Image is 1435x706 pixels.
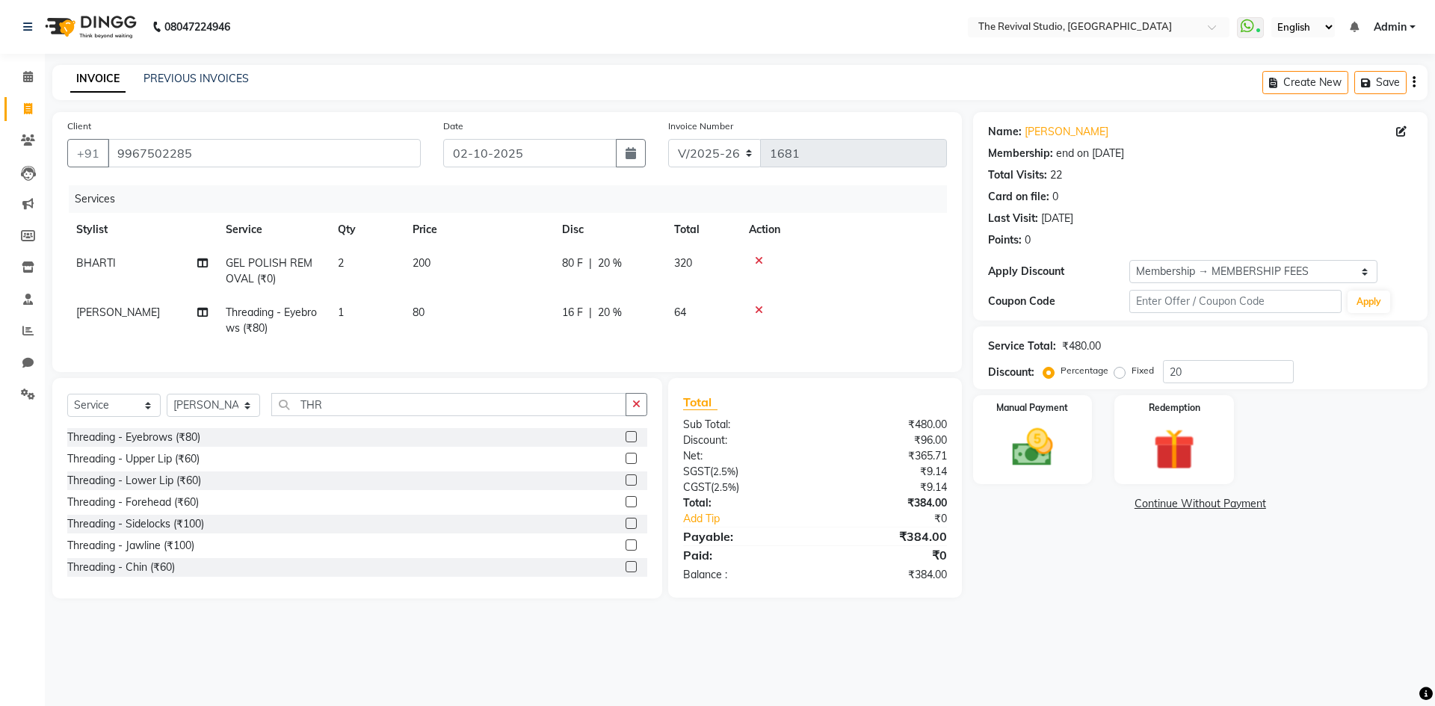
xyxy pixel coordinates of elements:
[674,306,686,319] span: 64
[1149,401,1200,415] label: Redemption
[598,305,622,321] span: 20 %
[996,401,1068,415] label: Manual Payment
[672,495,815,511] div: Total:
[1052,189,1058,205] div: 0
[672,448,815,464] div: Net:
[76,306,160,319] span: [PERSON_NAME]
[1061,364,1108,377] label: Percentage
[76,256,116,270] span: BHARTI
[988,211,1038,226] div: Last Visit:
[562,256,583,271] span: 80 F
[1374,19,1407,35] span: Admin
[329,213,404,247] th: Qty
[70,66,126,93] a: INVOICE
[672,433,815,448] div: Discount:
[1348,291,1390,313] button: Apply
[1062,338,1101,354] div: ₹480.00
[674,256,692,270] span: 320
[713,465,735,477] span: 2.5%
[226,256,312,285] span: GEL POLISH REMOVAL (₹0)
[589,256,592,271] span: |
[815,480,957,495] div: ₹9.14
[815,417,957,433] div: ₹480.00
[839,511,957,527] div: ₹0
[1141,424,1208,475] img: _gift.svg
[1129,290,1342,313] input: Enter Offer / Coupon Code
[1056,146,1124,161] div: end on [DATE]
[553,213,665,247] th: Disc
[338,306,344,319] span: 1
[672,480,815,495] div: ( )
[988,365,1034,380] div: Discount:
[988,167,1047,183] div: Total Visits:
[67,516,204,532] div: Threading - Sidelocks (₹100)
[226,306,317,335] span: Threading - Eyebrows (₹80)
[988,264,1129,279] div: Apply Discount
[67,430,200,445] div: Threading - Eyebrows (₹80)
[672,417,815,433] div: Sub Total:
[67,213,217,247] th: Stylist
[668,120,733,133] label: Invoice Number
[672,567,815,583] div: Balance :
[67,451,200,467] div: Threading - Upper Lip (₹60)
[67,495,199,510] div: Threading - Forehead (₹60)
[1050,167,1062,183] div: 22
[67,120,91,133] label: Client
[988,124,1022,140] div: Name:
[665,213,740,247] th: Total
[562,305,583,321] span: 16 F
[988,189,1049,205] div: Card on file:
[38,6,141,48] img: logo
[988,232,1022,248] div: Points:
[1025,124,1108,140] a: [PERSON_NAME]
[67,473,201,489] div: Threading - Lower Lip (₹60)
[67,560,175,575] div: Threading - Chin (₹60)
[69,185,958,213] div: Services
[598,256,622,271] span: 20 %
[672,527,815,545] div: Payable:
[815,527,957,545] div: ₹384.00
[143,72,249,85] a: PREVIOUS INVOICES
[672,464,815,480] div: ( )
[589,305,592,321] span: |
[164,6,230,48] b: 08047224946
[1041,211,1073,226] div: [DATE]
[217,213,329,247] th: Service
[271,393,626,416] input: Search or Scan
[672,511,839,527] a: Add Tip
[67,139,109,167] button: +91
[815,433,957,448] div: ₹96.00
[443,120,463,133] label: Date
[413,306,425,319] span: 80
[683,480,711,494] span: CGST
[815,448,957,464] div: ₹365.71
[815,495,957,511] div: ₹384.00
[1262,71,1348,94] button: Create New
[815,546,957,564] div: ₹0
[683,465,710,478] span: SGST
[976,496,1425,512] a: Continue Without Payment
[683,394,717,410] span: Total
[740,213,947,247] th: Action
[815,464,957,480] div: ₹9.14
[815,567,957,583] div: ₹384.00
[413,256,430,270] span: 200
[988,338,1056,354] div: Service Total:
[404,213,553,247] th: Price
[1025,232,1031,248] div: 0
[1354,71,1407,94] button: Save
[338,256,344,270] span: 2
[672,546,815,564] div: Paid:
[67,538,194,554] div: Threading - Jawline (₹100)
[988,146,1053,161] div: Membership:
[999,424,1067,471] img: _cash.svg
[714,481,736,493] span: 2.5%
[108,139,421,167] input: Search by Name/Mobile/Email/Code
[1132,364,1154,377] label: Fixed
[988,294,1129,309] div: Coupon Code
